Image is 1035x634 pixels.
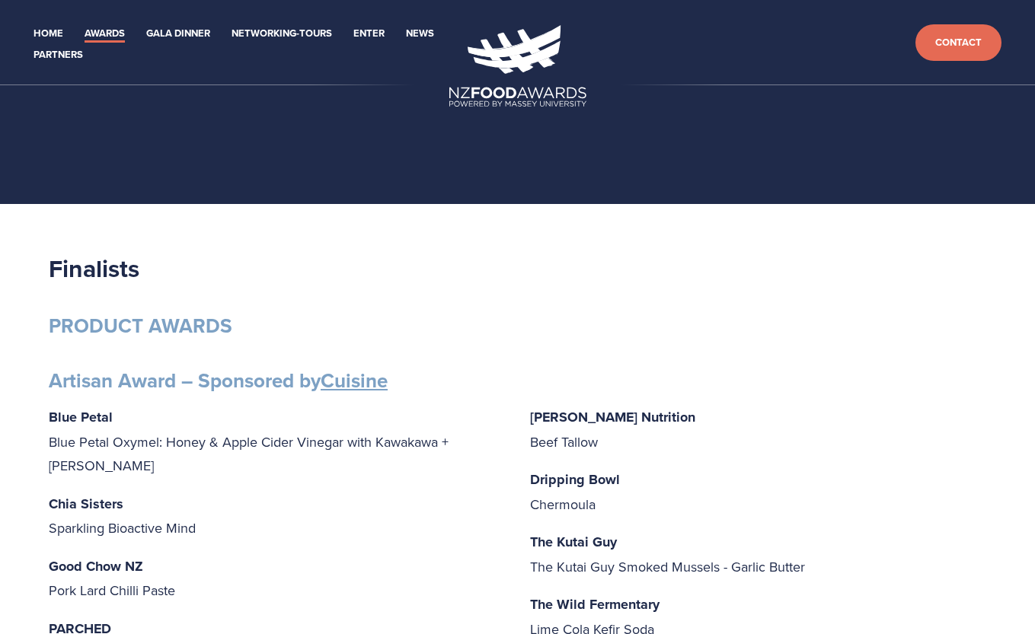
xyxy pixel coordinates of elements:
strong: Finalists [49,250,139,286]
strong: Chia Sisters [49,494,123,514]
a: Partners [34,46,83,64]
p: Chermoula [530,467,987,516]
a: Home [34,25,63,43]
p: Pork Lard Chilli Paste [49,554,506,603]
a: Enter [353,25,385,43]
strong: [PERSON_NAME] Nutrition [530,407,695,427]
a: Gala Dinner [146,25,210,43]
a: Cuisine [321,366,388,395]
strong: Good Chow NZ [49,556,143,576]
a: Awards [85,25,125,43]
strong: The Wild Fermentary [530,594,660,614]
p: Blue Petal Oxymel: Honey & Apple Cider Vinegar with Kawakawa + [PERSON_NAME] [49,405,506,478]
strong: The Kutai Guy [530,532,617,552]
strong: Artisan Award – Sponsored by [49,366,388,395]
p: The Kutai Guy Smoked Mussels - Garlic Butter [530,530,987,578]
strong: PRODUCT AWARDS [49,311,232,340]
a: News [406,25,434,43]
p: Beef Tallow [530,405,987,454]
a: Networking-Tours [232,25,332,43]
p: Sparkling Bioactive Mind [49,492,506,540]
a: Contact [915,24,1001,62]
strong: Blue Petal [49,407,113,427]
strong: Dripping Bowl [530,470,620,489]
